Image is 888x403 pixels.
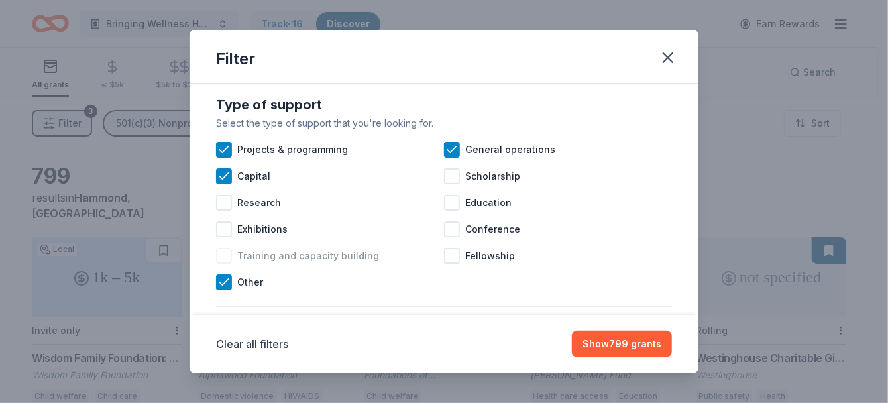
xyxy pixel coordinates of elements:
[237,195,281,211] span: Research
[465,168,520,184] span: Scholarship
[237,221,288,237] span: Exhibitions
[237,168,270,184] span: Capital
[465,248,515,264] span: Fellowship
[216,115,672,131] div: Select the type of support that you're looking for.
[237,248,379,264] span: Training and capacity building
[216,94,672,115] div: Type of support
[465,221,520,237] span: Conference
[465,195,512,211] span: Education
[572,331,672,357] button: Show799 grants
[216,48,255,70] div: Filter
[465,142,555,158] span: General operations
[237,274,263,290] span: Other
[237,142,348,158] span: Projects & programming
[216,336,288,352] button: Clear all filters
